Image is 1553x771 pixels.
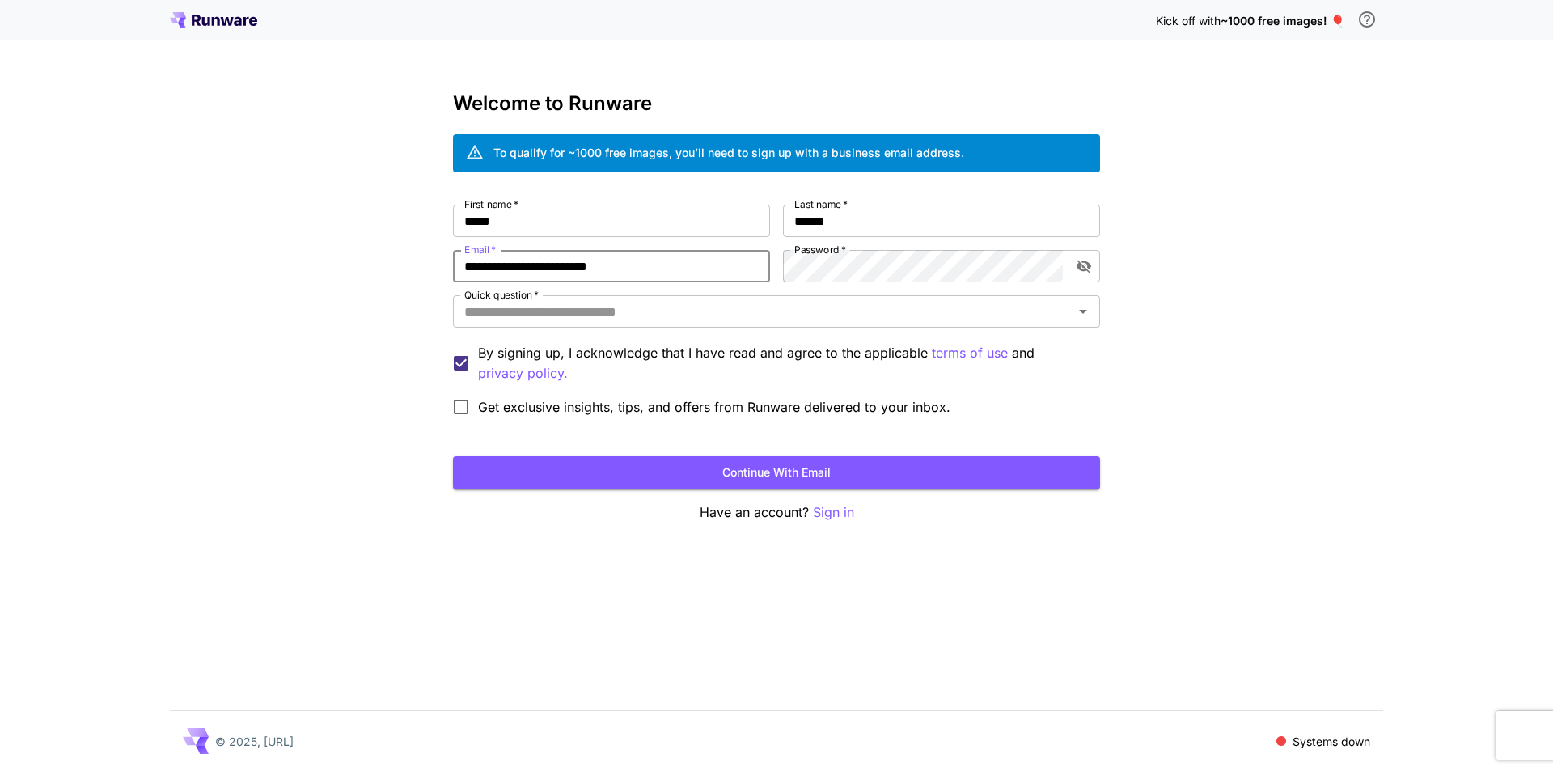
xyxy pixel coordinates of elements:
p: Systems down [1293,733,1370,750]
button: Open [1072,300,1094,323]
p: terms of use [932,343,1008,363]
p: Have an account? [453,502,1100,523]
button: Continue with email [453,456,1100,489]
button: In order to qualify for free credit, you need to sign up with a business email address and click ... [1351,3,1383,36]
h3: Welcome to Runware [453,92,1100,115]
button: toggle password visibility [1069,252,1098,281]
label: Password [794,243,846,256]
span: Kick off with [1156,14,1221,28]
span: ~1000 free images! 🎈 [1221,14,1344,28]
p: By signing up, I acknowledge that I have read and agree to the applicable and [478,343,1087,383]
button: Sign in [813,502,854,523]
p: © 2025, [URL] [215,733,294,750]
label: First name [464,197,518,211]
label: Quick question [464,288,539,302]
div: To qualify for ~1000 free images, you’ll need to sign up with a business email address. [493,144,964,161]
span: Get exclusive insights, tips, and offers from Runware delivered to your inbox. [478,397,950,417]
button: By signing up, I acknowledge that I have read and agree to the applicable terms of use and [478,363,568,383]
label: Email [464,243,496,256]
label: Last name [794,197,848,211]
button: By signing up, I acknowledge that I have read and agree to the applicable and privacy policy. [932,343,1008,363]
p: privacy policy. [478,363,568,383]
